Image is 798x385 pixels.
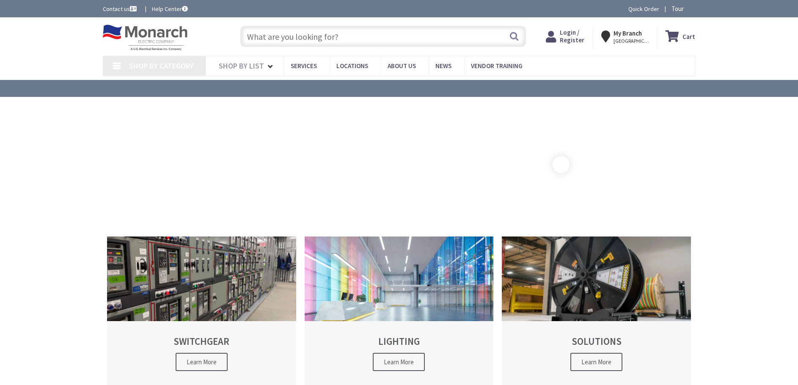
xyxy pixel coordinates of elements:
span: Services [291,62,317,70]
span: Vendor Training [471,62,523,70]
h2: SWITCHGEAR [122,336,281,346]
a: Contact us [103,5,138,13]
span: Learn More [570,353,622,371]
div: My Branch [GEOGRAPHIC_DATA], [GEOGRAPHIC_DATA] [601,29,649,44]
img: Monarch Electric Company [103,25,187,51]
span: [GEOGRAPHIC_DATA], [GEOGRAPHIC_DATA] [614,38,649,44]
a: Quick Order [628,5,659,13]
span: Learn More [176,353,228,371]
span: Locations [336,62,368,70]
a: Help Center [152,5,188,13]
strong: Cart [682,29,695,44]
span: Learn More [373,353,425,371]
input: What are you looking for? [240,26,526,47]
span: Login / Register [560,28,584,44]
span: News [435,62,451,70]
a: Login / Register [546,29,584,44]
span: Shop By List [219,61,264,71]
span: Tour [671,5,693,13]
span: About Us [388,62,416,70]
strong: My Branch [614,29,642,37]
h2: LIGHTING [319,336,479,346]
a: Cart [666,29,695,44]
h2: SOLUTIONS [517,336,676,346]
span: Shop By Category [129,61,194,71]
